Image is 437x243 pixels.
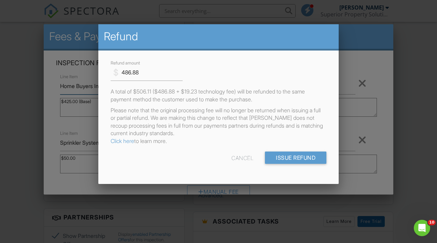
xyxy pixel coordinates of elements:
[111,60,140,66] label: Refund amount
[111,88,326,103] p: A total of $506.11 ($486.88 + $19.23 technology fee) will be refunded to the same payment method ...
[111,106,326,145] p: Please note that the original processing fee will no longer be returned when issuing a full or pa...
[104,30,333,43] h2: Refund
[414,220,430,236] iframe: Intercom live chat
[231,152,253,164] div: Cancel
[428,220,436,225] span: 10
[265,152,326,164] input: Issue Refund
[113,67,118,78] div: $
[111,138,134,144] a: Click here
